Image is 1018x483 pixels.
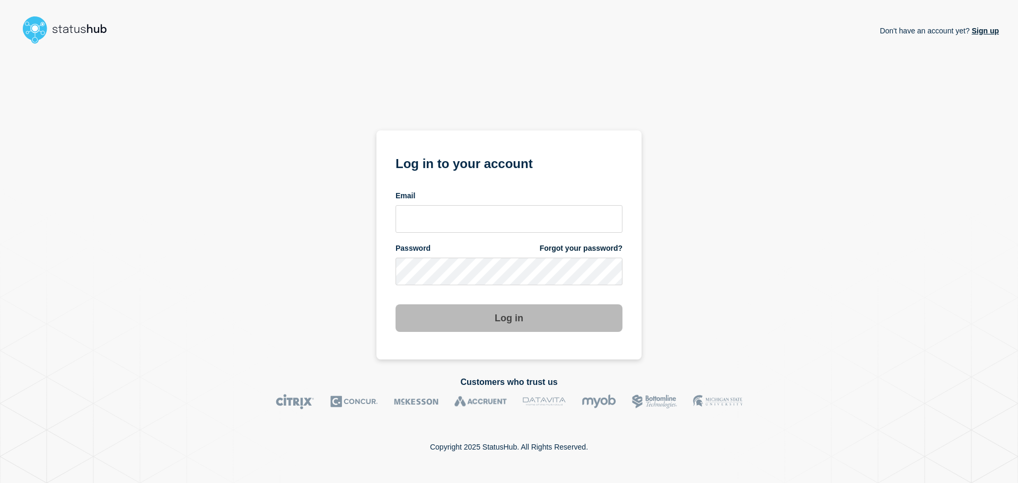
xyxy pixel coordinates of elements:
[396,258,622,285] input: password input
[396,243,431,253] span: Password
[523,394,566,409] img: DataVita logo
[430,443,588,451] p: Copyright 2025 StatusHub. All Rights Reserved.
[693,394,742,409] img: MSU logo
[396,153,622,172] h1: Log in to your account
[454,394,507,409] img: Accruent logo
[540,243,622,253] a: Forgot your password?
[880,18,999,43] p: Don't have an account yet?
[330,394,378,409] img: Concur logo
[396,304,622,332] button: Log in
[394,394,438,409] img: McKesson logo
[632,394,677,409] img: Bottomline logo
[276,394,314,409] img: Citrix logo
[970,27,999,35] a: Sign up
[582,394,616,409] img: myob logo
[396,205,622,233] input: email input
[396,191,415,201] span: Email
[19,13,120,47] img: StatusHub logo
[19,377,999,387] h2: Customers who trust us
